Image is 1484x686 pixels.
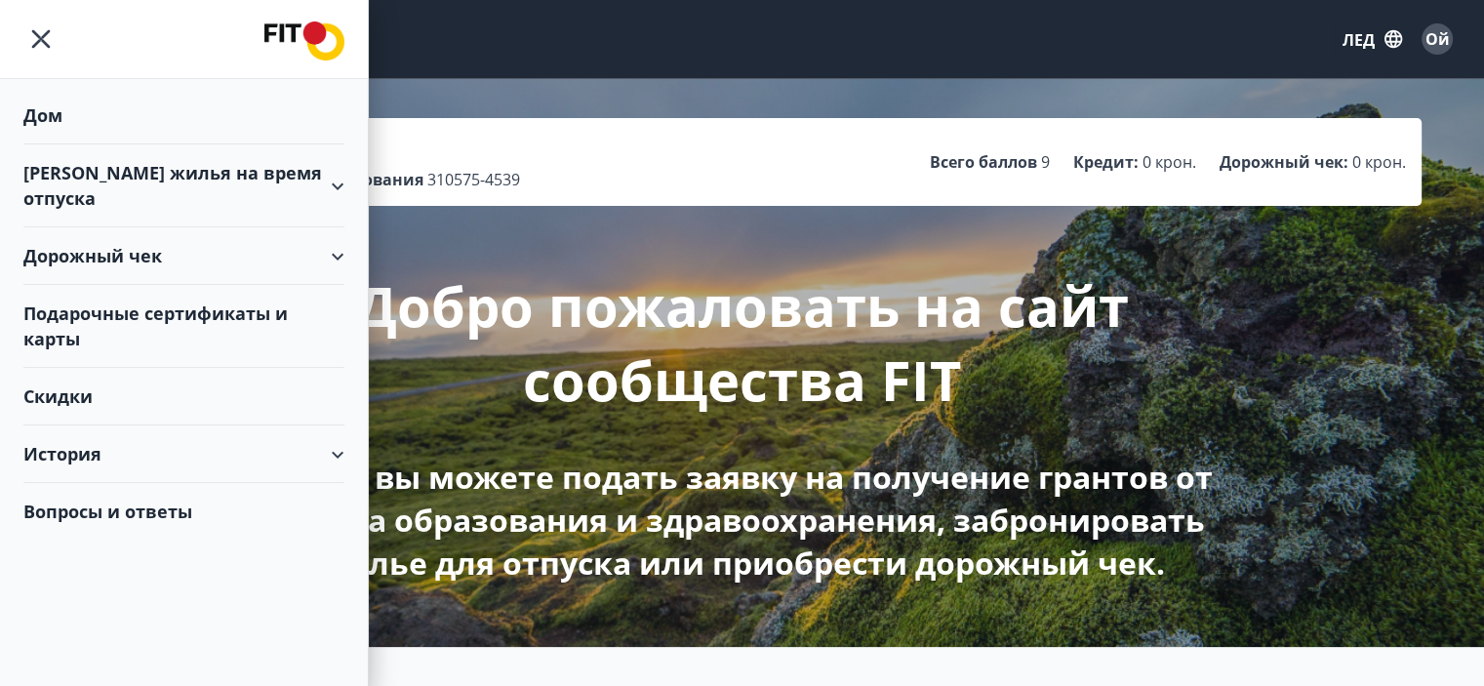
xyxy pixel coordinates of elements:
font: [PERSON_NAME] жилья на время отпуска [23,161,322,210]
font: Скидки [23,384,93,408]
button: Ой [1414,16,1461,62]
font: Вопросы и ответы [23,500,192,523]
font: Дорожный чек [1220,151,1344,173]
font: : [1344,151,1348,173]
font: Ой [1425,28,1450,50]
font: Здесь вы можете подать заявку на получение грантов от Фонда образования и здравоохранения, заброн... [272,456,1213,584]
font: ЛЕД [1343,29,1375,51]
font: Дорожный чек [23,244,162,267]
font: Добро пожаловать на сайт сообщества FIT [355,268,1129,417]
button: ЛЕД [1335,20,1410,58]
font: История [23,442,101,465]
font: 9 [1041,151,1050,173]
img: union_logo [264,21,344,61]
button: меню [23,21,59,57]
font: Подарочные сертификаты и карты [23,302,288,350]
font: 310575-4539 [427,169,520,190]
font: Всего баллов [930,151,1037,173]
font: : [1134,151,1139,173]
font: Дом [23,103,62,127]
font: Кредит [1073,151,1134,173]
font: 0 крон. [1352,151,1406,173]
font: 0 крон. [1143,151,1196,173]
